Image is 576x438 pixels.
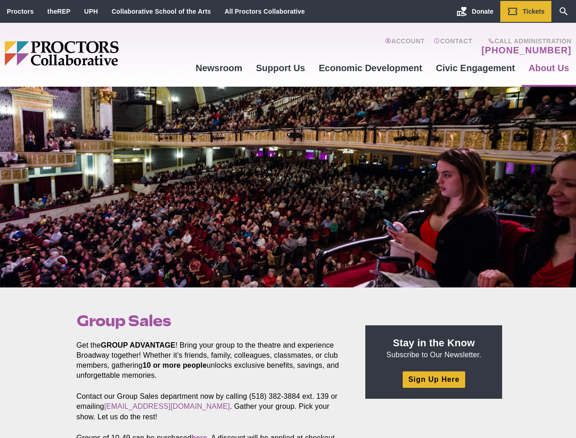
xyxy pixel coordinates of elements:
[434,37,472,56] a: Contact
[224,8,305,15] a: All Proctors Collaborative
[522,56,576,80] a: About Us
[189,56,249,80] a: Newsroom
[429,56,522,80] a: Civic Engagement
[393,337,475,349] strong: Stay in the Know
[479,37,571,45] span: Call Administration
[523,8,545,15] span: Tickets
[385,37,425,56] a: Account
[84,8,98,15] a: UPH
[77,391,345,422] p: Contact our Group Sales department now by calling (518) 382-3884 ext. 139 or emailing . Gather yo...
[7,8,34,15] a: Proctors
[500,1,551,22] a: Tickets
[112,8,211,15] a: Collaborative School of the Arts
[143,361,207,369] strong: 10 or more people
[403,371,465,387] a: Sign Up Here
[104,402,230,410] a: [EMAIL_ADDRESS][DOMAIN_NAME]
[450,1,500,22] a: Donate
[77,312,345,329] h1: Group Sales
[472,8,493,15] span: Donate
[376,336,491,360] p: Subscribe to Our Newsletter.
[482,45,571,56] a: [PHONE_NUMBER]
[47,8,71,15] a: theREP
[249,56,312,80] a: Support Us
[312,56,429,80] a: Economic Development
[551,1,576,22] a: Search
[5,41,189,66] img: Proctors logo
[101,341,176,349] strong: GROUP ADVANTAGE
[77,340,345,381] p: Get the ! Bring your group to the theatre and experience Broadway together! Whether it’s friends,...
